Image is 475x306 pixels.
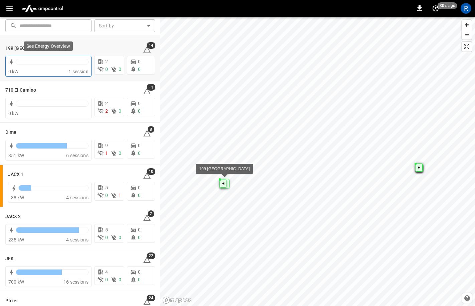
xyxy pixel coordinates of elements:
[5,297,18,305] h6: Pfizer
[138,59,141,64] span: 0
[119,108,121,114] span: 0
[26,43,70,49] p: See Energy Overview
[415,164,423,172] div: Map marker
[147,252,155,259] span: 22
[105,277,108,282] span: 0
[105,227,108,232] span: 5
[11,195,24,200] span: 88 kW
[66,237,89,242] span: 4 sessions
[66,195,89,200] span: 4 sessions
[119,67,121,72] span: 0
[430,3,441,14] button: set refresh interval
[138,143,141,148] span: 0
[462,30,472,39] button: Zoom out
[5,255,14,263] h6: JFK
[138,227,141,232] span: 0
[5,129,16,136] h6: Dime
[8,111,19,116] span: 0 kW
[105,108,108,114] span: 2
[138,269,141,275] span: 0
[105,193,108,198] span: 0
[5,45,60,52] h6: 199 Erie
[105,143,108,148] span: 9
[138,193,141,198] span: 0
[8,279,24,285] span: 700 kW
[8,171,24,178] h6: JACX 1
[138,277,141,282] span: 0
[138,235,141,240] span: 0
[63,279,89,285] span: 16 sessions
[119,235,121,240] span: 0
[148,210,154,217] span: 2
[68,69,88,74] span: 1 session
[105,59,108,64] span: 2
[119,150,121,156] span: 0
[219,180,227,188] div: Map marker
[462,20,472,30] button: Zoom in
[119,193,121,198] span: 1
[160,17,475,306] canvas: Map
[66,153,89,158] span: 6 sessions
[147,42,155,49] span: 14
[5,87,36,94] h6: 710 El Camino
[147,295,155,301] span: 24
[8,69,19,74] span: 0 kW
[19,2,66,15] img: ampcontrol.io logo
[199,166,250,172] div: 199 [GEOGRAPHIC_DATA]
[119,277,121,282] span: 0
[138,101,141,106] span: 0
[8,237,24,242] span: 235 kW
[8,153,24,158] span: 351 kW
[148,126,154,133] span: 8
[138,150,141,156] span: 0
[105,67,108,72] span: 0
[105,235,108,240] span: 0
[105,269,108,275] span: 4
[105,150,108,156] span: 1
[105,101,108,106] span: 2
[105,185,108,190] span: 5
[461,3,471,14] div: profile-icon
[162,296,192,304] a: Mapbox homepage
[147,84,155,91] span: 11
[138,108,141,114] span: 0
[138,185,141,190] span: 0
[147,168,155,175] span: 10
[138,67,141,72] span: 0
[219,179,229,188] div: Map marker
[5,213,21,220] h6: JACX 2
[438,2,457,9] span: 30 s ago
